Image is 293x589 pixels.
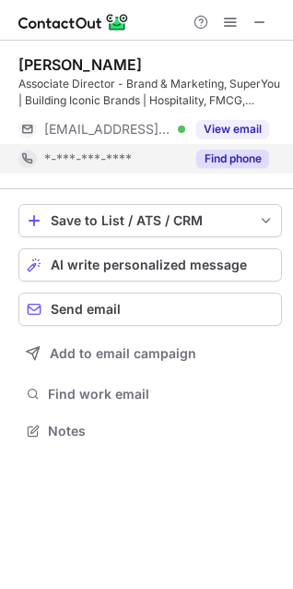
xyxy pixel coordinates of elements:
button: Send email [18,293,282,326]
span: Notes [48,423,275,439]
button: AI write personalized message [18,248,282,282]
div: Associate Director - Brand & Marketing, SuperYou | Building Iconic Brands | Hospitality, FMCG, Al... [18,76,282,109]
div: Save to List / ATS / CRM [51,213,250,228]
span: Find work email [48,386,275,403]
span: Add to email campaign [50,346,196,361]
span: [EMAIL_ADDRESS][DOMAIN_NAME] [44,121,171,138]
button: Add to email campaign [18,337,282,370]
span: Send email [51,302,121,317]
button: Notes [18,418,282,444]
img: ContactOut v5.3.10 [18,11,129,33]
button: Find work email [18,381,282,407]
button: Reveal Button [196,120,269,138]
div: [PERSON_NAME] [18,55,142,74]
button: Reveal Button [196,150,269,168]
span: AI write personalized message [51,258,247,272]
button: save-profile-one-click [18,204,282,237]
